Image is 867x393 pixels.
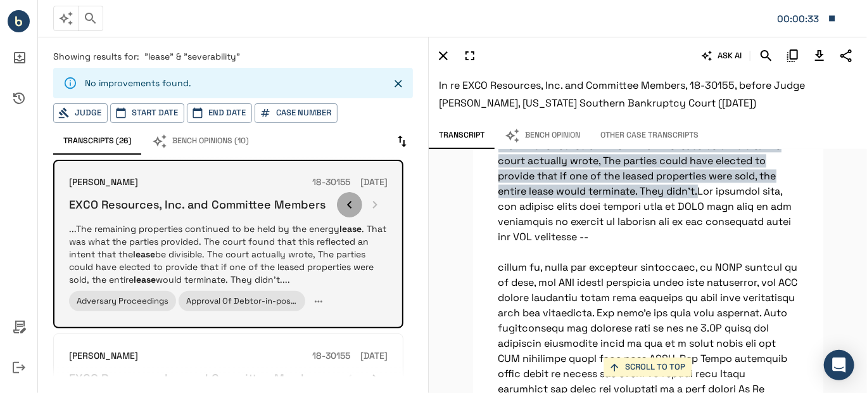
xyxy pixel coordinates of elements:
[590,122,709,149] button: Other Case Transcripts
[429,122,495,149] button: Transcript
[69,176,138,190] h6: [PERSON_NAME]
[134,274,156,285] em: lease
[360,176,388,190] h6: [DATE]
[439,79,805,110] span: In re EXCO Resources, Inc. and Committee Members, 18-30155, before Judge [PERSON_NAME], [US_STATE...
[339,223,362,235] em: lease
[777,11,821,27] div: Matter: 080529-1026
[312,349,350,363] h6: 18-30155
[187,103,252,123] button: End Date
[133,248,155,260] em: lease
[142,128,259,155] button: Bench Opinions (10)
[110,103,184,123] button: Start Date
[835,45,857,67] button: Share Transcript
[495,122,590,149] button: Bench Opinion
[756,45,777,67] button: Search
[53,103,108,123] button: Judge
[186,295,381,306] span: Approval Of Debtor-in-possession (dip) Financing
[69,349,138,363] h6: [PERSON_NAME]
[824,350,854,380] div: Open Intercom Messenger
[85,77,191,89] p: No improvements found.
[53,128,142,155] button: Transcripts (26)
[255,103,338,123] button: Case Number
[53,51,139,62] span: Showing results for:
[69,371,326,385] h6: EXCO Resources, Inc. and Committee Members
[312,176,350,190] h6: 18-30155
[144,51,240,62] span: "lease" & "severability"
[771,5,843,32] button: Matter: 080529-1026
[389,74,408,93] button: Close
[699,45,745,67] button: ASK AI
[604,358,692,377] button: SCROLL TO TOP
[77,295,168,306] span: Adversary Proceedings
[69,222,388,286] p: ...The remaining properties continued to be held by the energy . That was what the parties provid...
[360,349,388,363] h6: [DATE]
[782,45,804,67] button: Copy Citation
[809,45,830,67] button: Download Transcript
[69,197,326,212] h6: EXCO Resources, Inc. and Committee Members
